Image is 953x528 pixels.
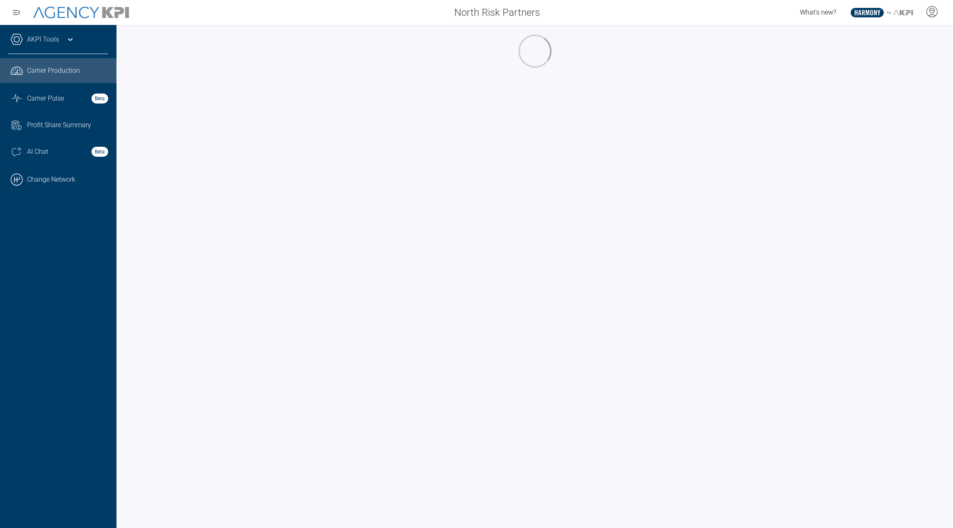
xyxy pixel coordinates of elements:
a: AKPI Tools [27,35,59,44]
strong: Beta [92,94,108,104]
strong: Beta [92,147,108,157]
span: What's new? [800,8,836,16]
span: Profit Share Summary [27,120,91,130]
img: AgencyKPI [33,7,129,19]
span: Carrier Production [27,66,80,76]
span: North Risk Partners [454,5,540,20]
span: AI Chat [27,147,48,157]
span: Carrier Pulse [27,94,64,104]
div: oval-loading [517,33,553,69]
